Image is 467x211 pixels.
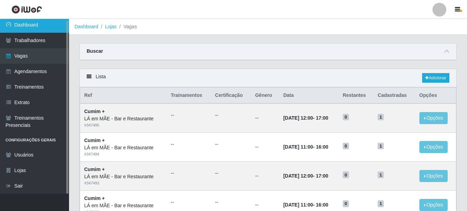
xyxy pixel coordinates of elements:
[283,144,313,150] time: [DATE] 11:00
[279,88,339,104] th: Data
[84,138,105,143] strong: Cumim +
[105,24,116,29] a: Lojas
[69,19,467,35] nav: breadcrumb
[171,141,207,148] ul: --
[343,114,349,121] span: 0
[343,200,349,207] span: 0
[84,144,163,151] div: LÁ em MÃE - Bar e Restaurante
[215,199,247,206] ul: --
[171,170,207,177] ul: --
[84,167,105,172] strong: Cumim +
[316,202,328,208] time: 16:00
[378,200,384,207] span: 1
[87,48,103,54] strong: Buscar
[84,173,163,180] div: LÁ em MÃE - Bar e Restaurante
[283,115,328,121] strong: -
[117,23,137,30] li: Vagas
[84,151,163,157] div: # 347494
[419,141,448,153] button: Opções
[215,112,247,119] ul: --
[419,199,448,211] button: Opções
[251,161,279,190] td: --
[283,173,313,179] time: [DATE] 12:00
[251,133,279,162] td: --
[378,114,384,121] span: 1
[84,115,163,122] div: LÁ em MÃE - Bar e Restaurante
[343,143,349,150] span: 0
[373,88,415,104] th: Cadastradas
[11,5,42,14] img: CoreUI Logo
[339,88,373,104] th: Restantes
[84,202,163,209] div: LÁ em MÃE - Bar e Restaurante
[415,88,456,104] th: Opções
[343,171,349,178] span: 0
[283,173,328,179] strong: -
[84,180,163,186] div: # 347493
[316,173,328,179] time: 17:00
[84,109,105,114] strong: Cumim +
[80,69,456,87] div: Lista
[75,24,98,29] a: Dashboard
[171,199,207,206] ul: --
[84,195,105,201] strong: Cumim +
[283,202,313,208] time: [DATE] 11:00
[84,122,163,128] div: # 347495
[283,144,328,150] strong: -
[80,88,167,104] th: Ref
[171,112,207,119] ul: --
[283,115,313,121] time: [DATE] 12:00
[215,170,247,177] ul: --
[316,144,328,150] time: 16:00
[419,170,448,182] button: Opções
[419,112,448,124] button: Opções
[283,202,328,208] strong: -
[211,88,251,104] th: Certificação
[378,171,384,178] span: 1
[316,115,328,121] time: 17:00
[167,88,211,104] th: Trainamentos
[251,103,279,132] td: --
[251,88,279,104] th: Gênero
[215,141,247,148] ul: --
[378,143,384,150] span: 1
[422,73,449,83] a: Adicionar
